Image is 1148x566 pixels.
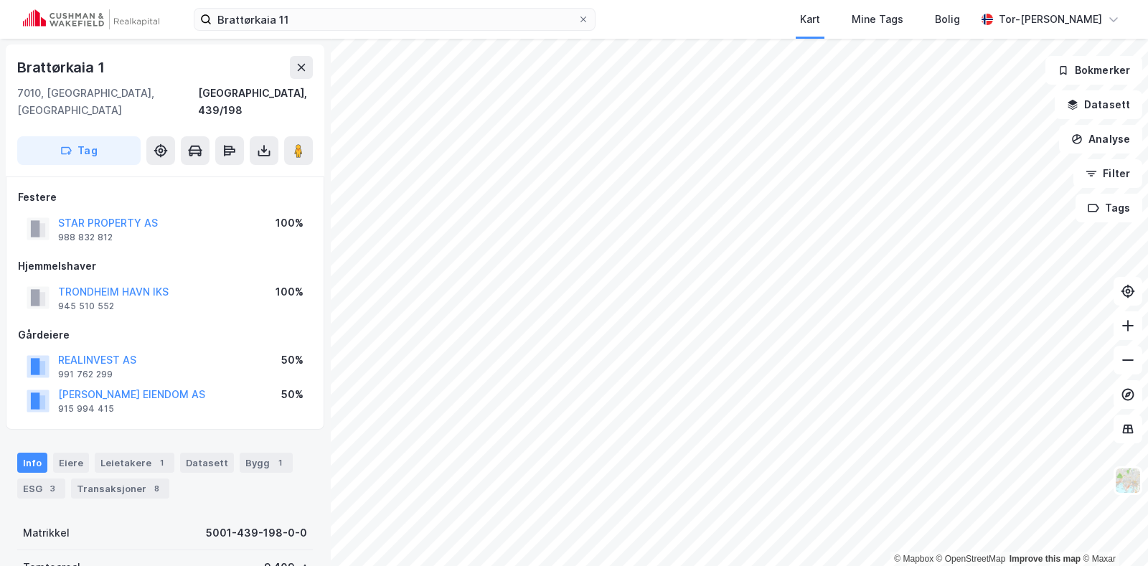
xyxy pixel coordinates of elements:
[149,481,164,496] div: 8
[936,554,1006,564] a: OpenStreetMap
[935,11,960,28] div: Bolig
[276,283,304,301] div: 100%
[198,85,313,119] div: [GEOGRAPHIC_DATA], 439/198
[1076,497,1148,566] iframe: Chat Widget
[1055,90,1142,119] button: Datasett
[800,11,820,28] div: Kart
[852,11,903,28] div: Mine Tags
[276,214,304,232] div: 100%
[71,478,169,499] div: Transaksjoner
[58,232,113,243] div: 988 832 812
[45,481,60,496] div: 3
[180,453,234,473] div: Datasett
[281,352,304,369] div: 50%
[58,403,114,415] div: 915 994 415
[23,9,159,29] img: cushman-wakefield-realkapital-logo.202ea83816669bd177139c58696a8fa1.svg
[53,453,89,473] div: Eiere
[240,453,293,473] div: Bygg
[58,369,113,380] div: 991 762 299
[18,189,312,206] div: Festere
[206,524,307,542] div: 5001-439-198-0-0
[17,453,47,473] div: Info
[999,11,1102,28] div: Tor-[PERSON_NAME]
[23,524,70,542] div: Matrikkel
[58,301,114,312] div: 945 510 552
[1076,194,1142,222] button: Tags
[18,258,312,275] div: Hjemmelshaver
[1010,554,1081,564] a: Improve this map
[273,456,287,470] div: 1
[1073,159,1142,188] button: Filter
[212,9,578,30] input: Søk på adresse, matrikkel, gårdeiere, leietakere eller personer
[17,478,65,499] div: ESG
[1059,125,1142,154] button: Analyse
[18,326,312,344] div: Gårdeiere
[281,386,304,403] div: 50%
[95,453,174,473] div: Leietakere
[1045,56,1142,85] button: Bokmerker
[1114,467,1142,494] img: Z
[154,456,169,470] div: 1
[17,56,107,79] div: Brattørkaia 1
[17,136,141,165] button: Tag
[17,85,198,119] div: 7010, [GEOGRAPHIC_DATA], [GEOGRAPHIC_DATA]
[1076,497,1148,566] div: Kontrollprogram for chat
[894,554,933,564] a: Mapbox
